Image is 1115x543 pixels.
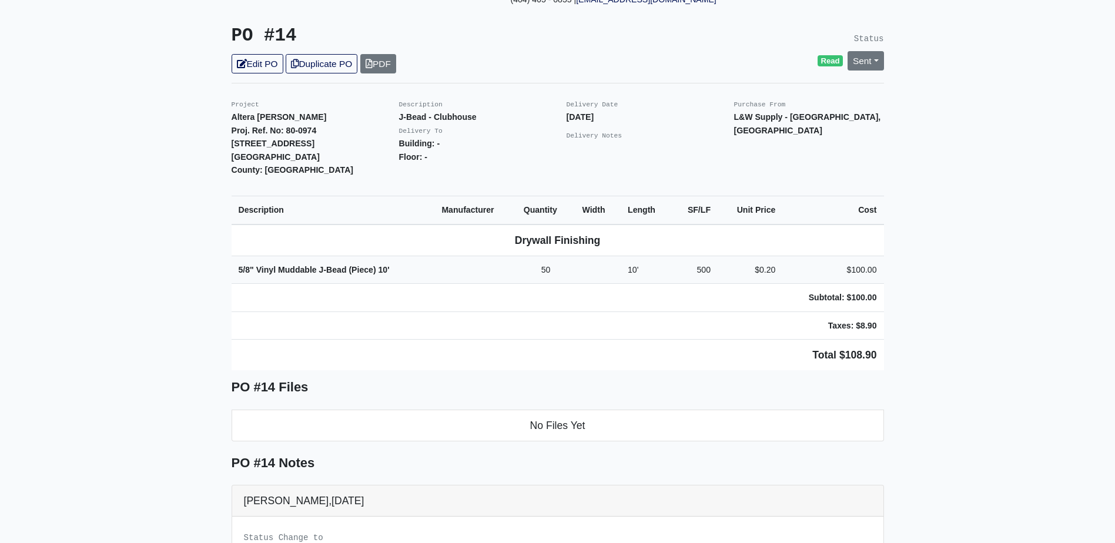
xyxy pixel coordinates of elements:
[628,265,638,274] span: 10'
[399,101,443,108] small: Description
[734,101,786,108] small: Purchase From
[232,112,327,122] strong: Altera [PERSON_NAME]
[848,51,884,71] a: Sent
[332,495,364,507] span: [DATE]
[782,196,883,224] th: Cost
[782,284,883,312] td: Subtotal: $100.00
[232,380,884,395] h5: PO #14 Files
[399,112,477,122] strong: J-Bead - Clubhouse
[239,265,390,274] strong: 5/8" Vinyl Muddable J-Bead (Piece)
[434,196,516,224] th: Manufacturer
[672,256,718,284] td: 500
[244,533,323,542] small: Status Change to
[232,455,884,471] h5: PO #14 Notes
[399,152,427,162] strong: Floor: -
[379,265,390,274] span: 10'
[399,139,440,148] strong: Building: -
[232,340,884,371] td: Total $108.90
[232,485,883,517] div: [PERSON_NAME],
[854,34,884,43] small: Status
[232,165,354,175] strong: County: [GEOGRAPHIC_DATA]
[517,196,575,224] th: Quantity
[621,196,672,224] th: Length
[399,128,443,135] small: Delivery To
[567,101,618,108] small: Delivery Date
[360,54,396,73] a: PDF
[782,311,883,340] td: Taxes: $8.90
[718,196,782,224] th: Unit Price
[718,256,782,284] td: $0.20
[672,196,718,224] th: SF/LF
[575,196,621,224] th: Width
[515,234,601,246] b: Drywall Finishing
[734,110,884,137] p: L&W Supply - [GEOGRAPHIC_DATA], [GEOGRAPHIC_DATA]
[232,410,884,441] li: No Files Yet
[818,55,843,67] span: Read
[232,54,283,73] a: Edit PO
[232,152,320,162] strong: [GEOGRAPHIC_DATA]
[567,132,622,139] small: Delivery Notes
[567,112,594,122] strong: [DATE]
[232,126,317,135] strong: Proj. Ref. No: 80-0974
[782,256,883,284] td: $100.00
[232,139,315,148] strong: [STREET_ADDRESS]
[232,101,259,108] small: Project
[517,256,575,284] td: 50
[286,54,357,73] a: Duplicate PO
[232,25,549,47] h3: PO #14
[232,196,435,224] th: Description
